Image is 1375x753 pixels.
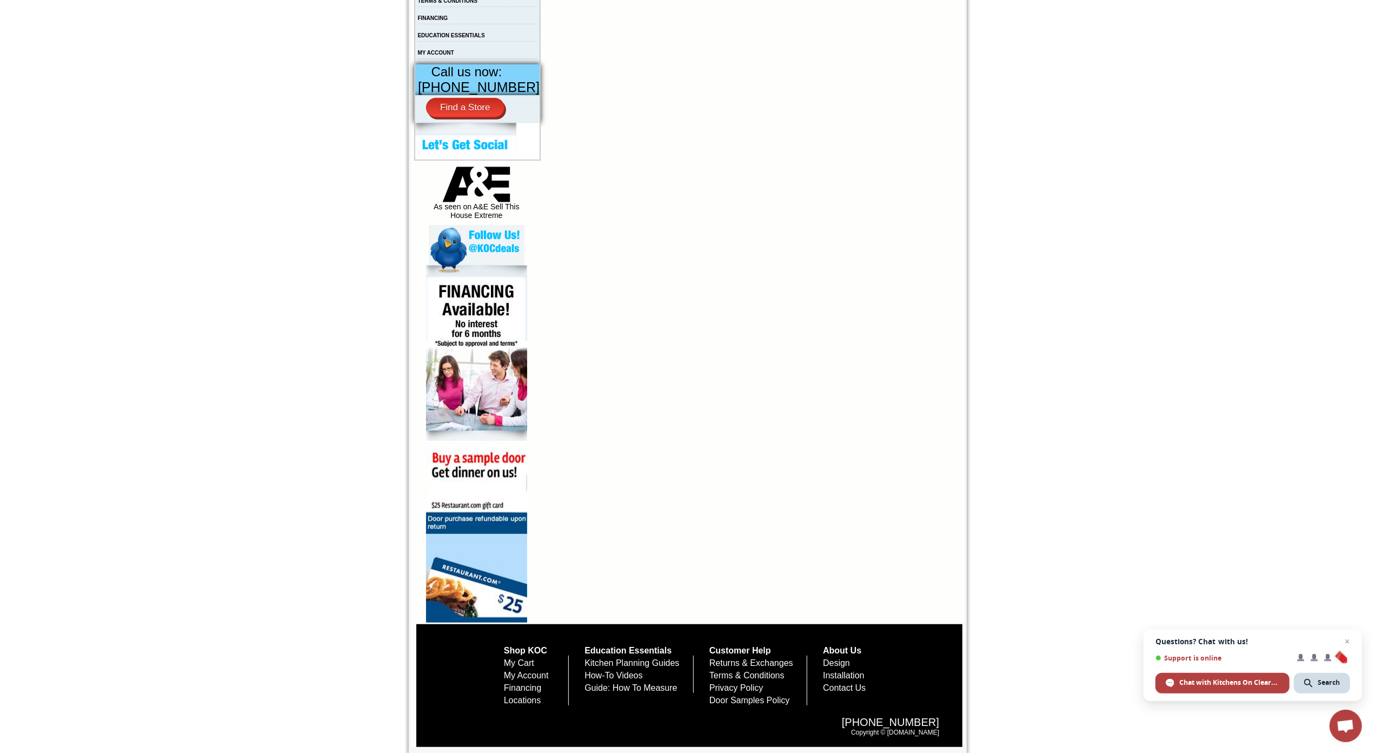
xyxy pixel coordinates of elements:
a: Door Samples Policy [709,696,790,705]
a: Find a Store [426,98,504,117]
a: How-To Videos [584,671,642,680]
a: MY ACCOUNT [418,50,454,56]
a: Design [823,658,850,668]
a: Locations [504,696,541,705]
a: Terms & Conditions [709,671,785,680]
a: Contact Us [823,683,866,692]
div: Chat with Kitchens On Clearance [1155,673,1290,693]
a: Financing [504,683,541,692]
div: Open chat [1330,710,1362,742]
a: My Account [504,671,549,680]
span: Call us now: [431,64,502,79]
span: Questions? Chat with us! [1155,637,1350,646]
a: Installation [823,671,865,680]
a: Kitchen Planning Guides [584,658,679,668]
a: Shop KOC [504,646,547,655]
span: Support is online [1155,654,1290,662]
span: Close chat [1341,635,1354,648]
a: FINANCING [418,15,448,21]
a: Returns & Exchanges [709,658,793,668]
div: As seen on A&E Sell This House Extreme [429,167,524,225]
a: Education Essentials [584,646,672,655]
span: [PHONE_NUMBER] [453,716,939,729]
span: Chat with Kitchens On Clearance [1179,678,1279,688]
a: About Us [823,646,861,655]
div: Copyright © [DOMAIN_NAME] [442,705,950,747]
span: Search [1318,678,1340,688]
a: Guide: How To Measure [584,683,677,692]
a: My Cart [504,658,534,668]
h5: Customer Help [709,646,807,656]
a: EDUCATION ESSENTIALS [418,32,485,38]
span: [PHONE_NUMBER] [418,80,540,95]
a: Privacy Policy [709,683,763,692]
div: Search [1294,673,1350,693]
